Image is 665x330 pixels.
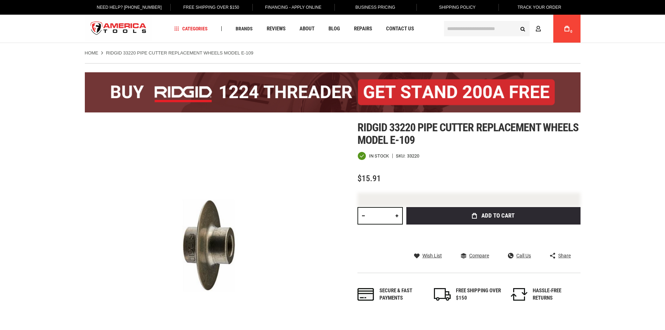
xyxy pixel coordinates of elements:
[106,50,253,56] strong: RIDGID 33220 Pipe Cutter Replacement Wheels Model E-109
[461,252,489,259] a: Compare
[456,287,501,302] div: FREE SHIPPING OVER $150
[396,154,407,158] strong: SKU
[85,72,581,112] img: BOGO: Buy the RIDGID® 1224 Threader (26092), get the 92467 200A Stand FREE!
[516,253,531,258] span: Call Us
[357,174,381,183] span: $15.91
[407,154,419,158] div: 33220
[267,26,286,31] span: Reviews
[300,26,315,31] span: About
[386,26,414,31] span: Contact Us
[296,24,318,34] a: About
[379,287,425,302] div: Secure & fast payments
[325,24,343,34] a: Blog
[354,26,372,31] span: Repairs
[469,253,489,258] span: Compare
[85,16,153,42] a: store logo
[171,24,211,34] a: Categories
[508,252,531,259] a: Call Us
[481,213,515,219] span: Add to Cart
[328,26,340,31] span: Blog
[533,287,578,302] div: HASSLE-FREE RETURNS
[434,288,451,301] img: shipping
[406,207,581,225] button: Add to Cart
[439,5,476,10] span: Shipping Policy
[357,288,374,301] img: payments
[264,24,289,34] a: Reviews
[570,30,572,34] span: 0
[558,253,571,258] span: Share
[232,24,256,34] a: Brands
[351,24,375,34] a: Repairs
[369,154,389,158] span: In stock
[85,16,153,42] img: America Tools
[516,22,530,35] button: Search
[422,253,442,258] span: Wish List
[174,26,208,31] span: Categories
[511,288,527,301] img: returns
[383,24,417,34] a: Contact Us
[236,26,253,31] span: Brands
[414,252,442,259] a: Wish List
[357,121,579,147] span: Ridgid 33220 pipe cutter replacement wheels model e-109
[357,152,389,160] div: Availability
[85,50,98,56] a: Home
[560,15,574,43] a: 0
